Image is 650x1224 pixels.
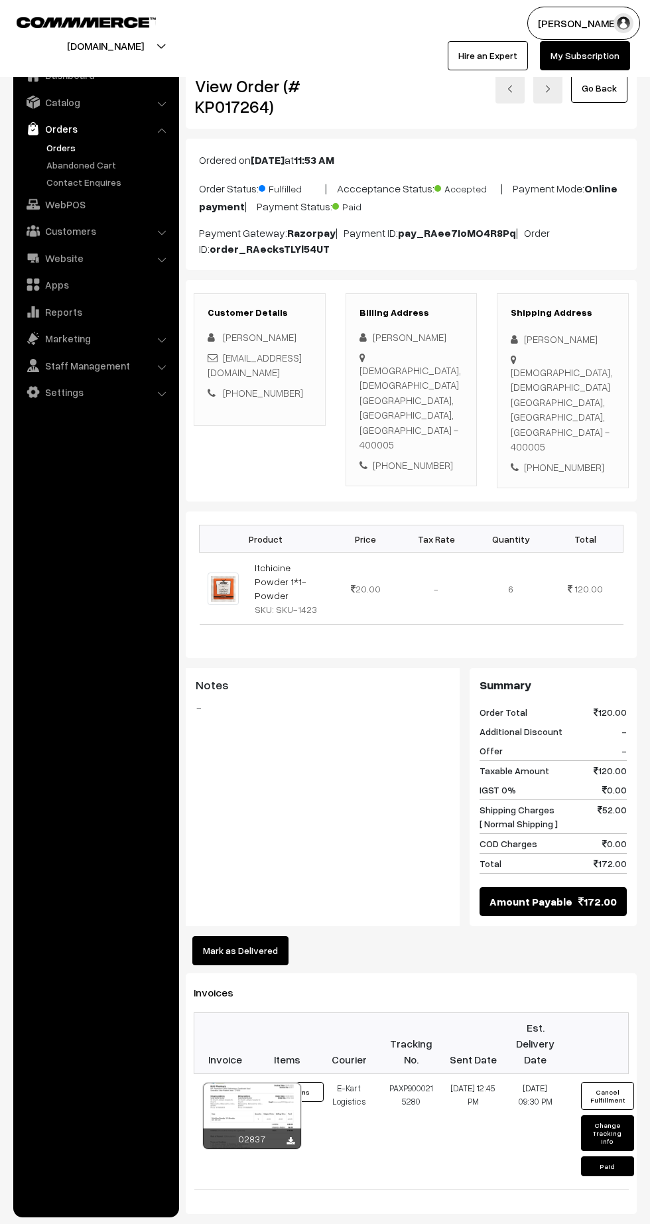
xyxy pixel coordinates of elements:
[474,525,548,553] th: Quantity
[332,525,399,553] th: Price
[621,744,627,758] span: -
[17,117,174,141] a: Orders
[511,307,615,318] h3: Shipping Address
[480,744,503,758] span: Offer
[210,242,330,255] b: order_RAecksTLYl54UT
[504,1013,566,1074] th: Est. Delivery Date
[17,17,156,27] img: COMMMERCE
[578,894,617,910] span: 172.00
[203,1128,301,1149] div: 02837
[192,936,289,965] button: Mark as Delivered
[581,1082,634,1110] button: Cancel Fulfillment
[17,300,174,324] a: Reports
[294,153,334,167] b: 11:53 AM
[504,1074,566,1190] td: [DATE] 09:30 PM
[199,178,623,214] p: Order Status: | Accceptance Status: | Payment Mode: | Payment Status:
[511,365,615,454] div: [DEMOGRAPHIC_DATA], [DEMOGRAPHIC_DATA] [GEOGRAPHIC_DATA], [GEOGRAPHIC_DATA], [GEOGRAPHIC_DATA] - ...
[318,1013,381,1074] th: Courier
[208,307,312,318] h3: Customer Details
[208,352,302,379] a: [EMAIL_ADDRESS][DOMAIN_NAME]
[548,525,623,553] th: Total
[594,764,627,778] span: 120.00
[17,192,174,216] a: WebPOS
[399,553,474,625] td: -
[17,273,174,297] a: Apps
[194,1013,257,1074] th: Invoice
[480,678,627,693] h3: Summary
[527,7,640,40] button: [PERSON_NAME]
[434,178,501,196] span: Accepted
[489,894,572,910] span: Amount Payable
[359,307,464,318] h3: Billing Address
[544,85,552,93] img: right-arrow.png
[43,141,174,155] a: Orders
[359,363,464,452] div: [DEMOGRAPHIC_DATA], [DEMOGRAPHIC_DATA] [GEOGRAPHIC_DATA], [GEOGRAPHIC_DATA], [GEOGRAPHIC_DATA] - ...
[602,837,627,850] span: 0.00
[287,226,336,239] b: Razorpay
[448,41,528,70] a: Hire an Expert
[480,764,549,778] span: Taxable Amount
[602,783,627,797] span: 0.00
[195,76,326,117] h2: View Order (# KP017264)
[594,856,627,870] span: 172.00
[399,525,474,553] th: Tax Rate
[17,246,174,270] a: Website
[598,803,627,831] span: 52.00
[574,583,603,594] span: 120.00
[223,331,296,343] span: [PERSON_NAME]
[351,583,381,594] span: 20.00
[480,803,558,831] span: Shipping Charges [ Normal Shipping ]
[318,1074,381,1190] td: E-Kart Logistics
[17,326,174,350] a: Marketing
[380,1074,442,1190] td: PAXP9000215280
[480,856,501,870] span: Total
[581,1115,634,1151] button: Change Tracking Info
[223,387,303,399] a: [PHONE_NUMBER]
[540,41,630,70] a: My Subscription
[43,175,174,189] a: Contact Enquires
[581,1156,634,1176] button: Paid
[480,724,562,738] span: Additional Discount
[614,13,633,33] img: user
[255,562,306,601] a: Itchicine Powder 1*1-Powder
[256,1013,318,1074] th: Items
[208,573,239,605] img: 1000115354.jpg
[17,219,174,243] a: Customers
[508,583,513,594] span: 6
[259,178,325,196] span: Fulfilled
[200,525,332,553] th: Product
[17,380,174,404] a: Settings
[571,74,627,103] a: Go Back
[17,13,133,29] a: COMMMERCE
[17,354,174,377] a: Staff Management
[594,705,627,719] span: 120.00
[332,196,399,214] span: Paid
[21,29,190,62] button: [DOMAIN_NAME]
[255,602,324,616] div: SKU: SKU-1423
[480,705,527,719] span: Order Total
[199,152,623,168] p: Ordered on at
[380,1013,442,1074] th: Tracking No.
[43,158,174,172] a: Abandoned Cart
[480,783,516,797] span: IGST 0%
[194,986,249,999] span: Invoices
[442,1074,505,1190] td: [DATE] 12:45 PM
[196,699,450,715] blockquote: -
[511,460,615,475] div: [PHONE_NUMBER]
[442,1013,505,1074] th: Sent Date
[480,837,537,850] span: COD Charges
[199,225,623,257] p: Payment Gateway: | Payment ID: | Order ID:
[359,458,464,473] div: [PHONE_NUMBER]
[17,90,174,114] a: Catalog
[398,226,516,239] b: pay_RAee7IoMO4R8Pq
[251,153,285,167] b: [DATE]
[621,724,627,738] span: -
[359,330,464,345] div: [PERSON_NAME]
[511,332,615,347] div: [PERSON_NAME]
[196,678,450,693] h3: Notes
[506,85,514,93] img: left-arrow.png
